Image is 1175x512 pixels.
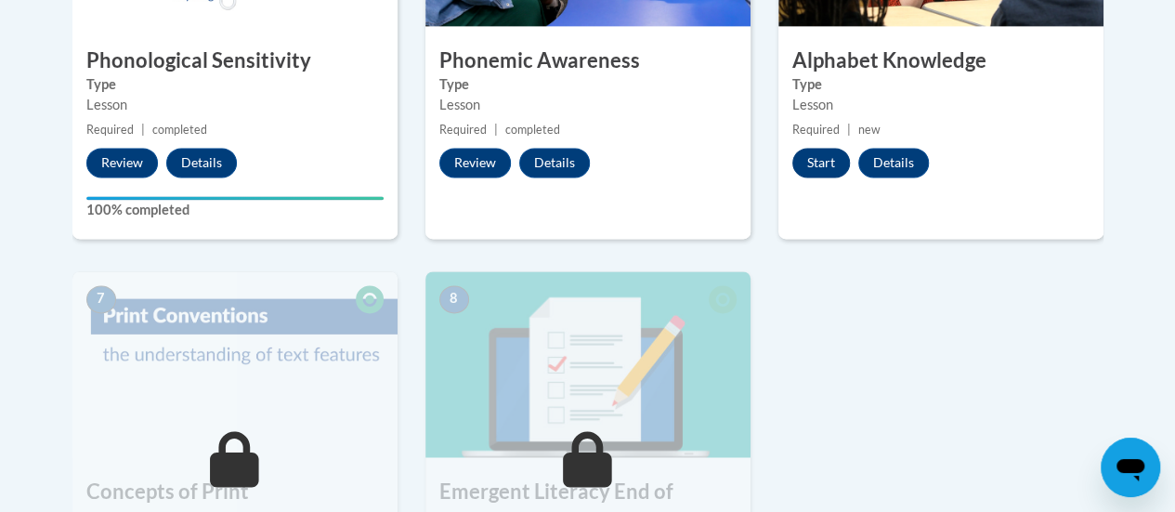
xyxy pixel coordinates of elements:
[792,74,1090,95] label: Type
[425,46,751,75] h3: Phonemic Awareness
[141,123,145,137] span: |
[519,148,590,177] button: Details
[86,123,134,137] span: Required
[439,148,511,177] button: Review
[152,123,207,137] span: completed
[86,196,384,200] div: Your progress
[439,285,469,313] span: 8
[858,148,929,177] button: Details
[72,46,398,75] h3: Phonological Sensitivity
[858,123,881,137] span: new
[72,271,398,457] img: Course Image
[166,148,237,177] button: Details
[847,123,851,137] span: |
[439,123,487,137] span: Required
[425,271,751,457] img: Course Image
[86,95,384,115] div: Lesson
[439,74,737,95] label: Type
[792,95,1090,115] div: Lesson
[86,285,116,313] span: 7
[72,478,398,506] h3: Concepts of Print
[778,46,1103,75] h3: Alphabet Knowledge
[1101,438,1160,497] iframe: Button to launch messaging window
[86,74,384,95] label: Type
[86,200,384,220] label: 100% completed
[792,148,850,177] button: Start
[505,123,560,137] span: completed
[792,123,840,137] span: Required
[494,123,498,137] span: |
[86,148,158,177] button: Review
[439,95,737,115] div: Lesson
